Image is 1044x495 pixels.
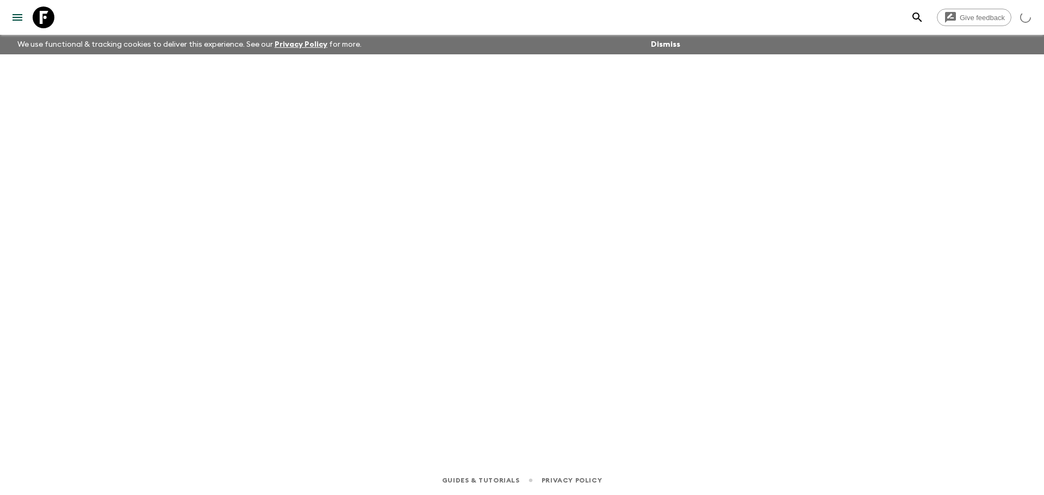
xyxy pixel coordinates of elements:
[937,9,1011,26] a: Give feedback
[906,7,928,28] button: search adventures
[7,7,28,28] button: menu
[275,41,327,48] a: Privacy Policy
[648,37,683,52] button: Dismiss
[13,35,366,54] p: We use functional & tracking cookies to deliver this experience. See our for more.
[542,474,602,486] a: Privacy Policy
[442,474,520,486] a: Guides & Tutorials
[954,14,1011,22] span: Give feedback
